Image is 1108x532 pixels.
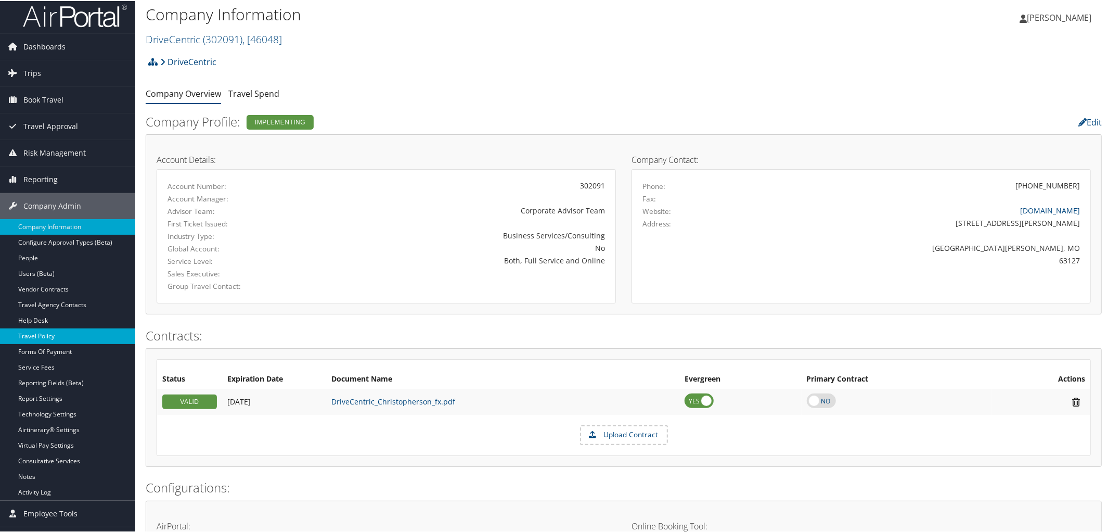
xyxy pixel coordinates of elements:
[642,205,671,216] label: Website:
[318,229,605,240] div: Business Services/Consulting
[991,369,1090,388] th: Actions
[146,112,778,130] h2: Company Profile:
[1020,1,1102,32] a: [PERSON_NAME]
[581,425,667,443] label: Upload Contract
[146,31,282,45] a: DriveCentric
[632,155,1091,163] h4: Company Contact:
[756,217,1080,227] div: [STREET_ADDRESS][PERSON_NAME]
[23,33,66,59] span: Dashboards
[679,369,801,388] th: Evergreen
[318,204,605,215] div: Corporate Advisor Team
[228,87,279,98] a: Travel Spend
[157,369,222,388] th: Status
[168,180,303,191] label: Account Number:
[23,86,63,112] span: Book Travel
[642,180,665,191] label: Phone:
[318,179,605,190] div: 302091
[242,31,282,45] span: , [ 46048 ]
[318,254,605,265] div: Both, Full Service and Online
[1067,396,1085,407] i: Remove Contract
[632,521,1091,529] h4: Online Booking Tool:
[146,87,221,98] a: Company Overview
[168,193,303,203] label: Account Manager:
[1078,116,1102,127] a: Edit
[23,166,58,192] span: Reporting
[318,242,605,252] div: No
[756,242,1080,252] div: [GEOGRAPHIC_DATA][PERSON_NAME], MO
[23,59,41,85] span: Trips
[168,230,303,240] label: Industry Type:
[168,280,303,290] label: Group Travel Contact:
[168,218,303,228] label: First Ticket Issued:
[168,255,303,265] label: Service Level:
[802,369,992,388] th: Primary Contract
[326,369,679,388] th: Document Name
[203,31,242,45] span: ( 302091 )
[146,326,1102,344] h2: Contracts:
[1020,205,1080,214] a: [DOMAIN_NAME]
[146,478,1102,496] h2: Configurations:
[227,396,251,406] span: [DATE]
[162,394,217,408] div: VALID
[1027,11,1091,22] span: [PERSON_NAME]
[23,500,78,526] span: Employee Tools
[222,369,326,388] th: Expiration Date
[168,205,303,216] label: Advisor Team:
[642,193,656,203] label: Fax:
[168,268,303,278] label: Sales Executive:
[227,396,321,406] div: Add/Edit Date
[756,254,1080,265] div: 63127
[642,218,671,228] label: Address:
[157,155,616,163] h4: Account Details:
[157,521,616,529] h4: AirPortal:
[23,112,78,138] span: Travel Approval
[23,192,81,218] span: Company Admin
[23,3,127,27] img: airportal-logo.png
[247,114,314,129] div: Implementing
[23,139,86,165] span: Risk Management
[146,3,783,24] h1: Company Information
[168,243,303,253] label: Global Account:
[331,396,455,406] a: DriveCentric_Christopherson_fx.pdf
[1015,179,1080,190] div: [PHONE_NUMBER]
[160,50,216,71] a: DriveCentric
